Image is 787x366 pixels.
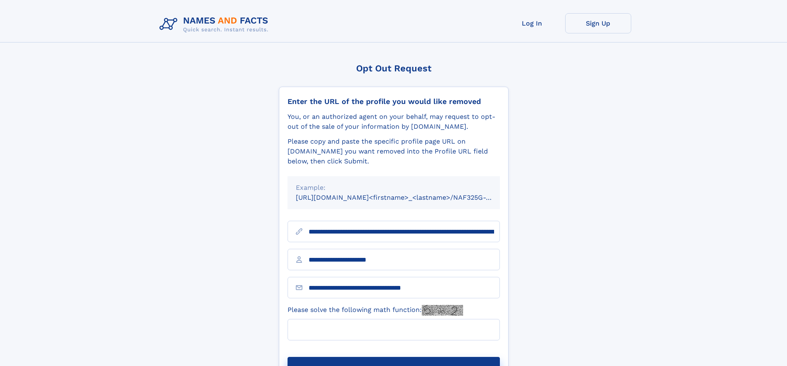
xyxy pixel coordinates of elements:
a: Log In [499,13,565,33]
div: You, or an authorized agent on your behalf, may request to opt-out of the sale of your informatio... [288,112,500,132]
div: Opt Out Request [279,63,509,73]
a: Sign Up [565,13,631,33]
label: Please solve the following math function: [288,305,463,316]
div: Please copy and paste the specific profile page URL on [DOMAIN_NAME] you want removed into the Pr... [288,137,500,166]
small: [URL][DOMAIN_NAME]<firstname>_<lastname>/NAF325G-xxxxxxxx [296,194,516,201]
div: Enter the URL of the profile you would like removed [288,97,500,106]
div: Example: [296,183,492,193]
img: Logo Names and Facts [156,13,275,35]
